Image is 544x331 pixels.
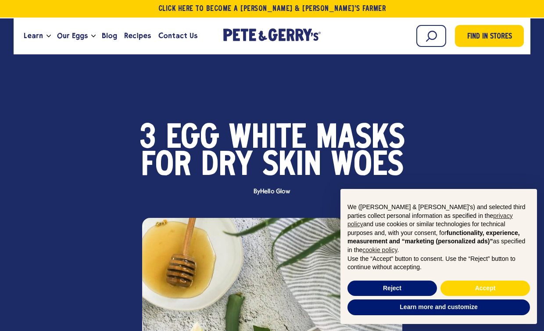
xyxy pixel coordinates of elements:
[201,153,253,180] span: Dry
[47,35,51,38] button: Open the dropdown menu for Learn
[416,25,446,47] input: Search
[347,281,437,296] button: Reject
[347,203,530,255] p: We ([PERSON_NAME] & [PERSON_NAME]'s) and selected third parties collect personal information as s...
[124,30,151,41] span: Recipes
[57,30,88,41] span: Our Eggs
[333,182,544,331] div: Notice
[262,153,322,180] span: Skin
[141,153,191,180] span: for
[440,281,530,296] button: Accept
[249,189,294,195] span: By
[98,24,121,48] a: Blog
[362,246,397,253] a: cookie policy
[347,255,530,272] p: Use the “Accept” button to consent. Use the “Reject” button to continue without accepting.
[24,30,43,41] span: Learn
[166,125,219,153] span: Egg
[331,153,404,180] span: Woes
[316,125,405,153] span: Masks
[455,25,524,47] a: Find in Stores
[467,31,512,43] span: Find in Stores
[20,24,47,48] a: Learn
[54,24,91,48] a: Our Eggs
[229,125,306,153] span: White
[140,125,156,153] span: 3
[91,35,96,38] button: Open the dropdown menu for Our Eggs
[260,188,290,195] span: Hello Glow
[158,30,197,41] span: Contact Us
[347,299,530,315] button: Learn more and customize
[121,24,154,48] a: Recipes
[155,24,201,48] a: Contact Us
[102,30,117,41] span: Blog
